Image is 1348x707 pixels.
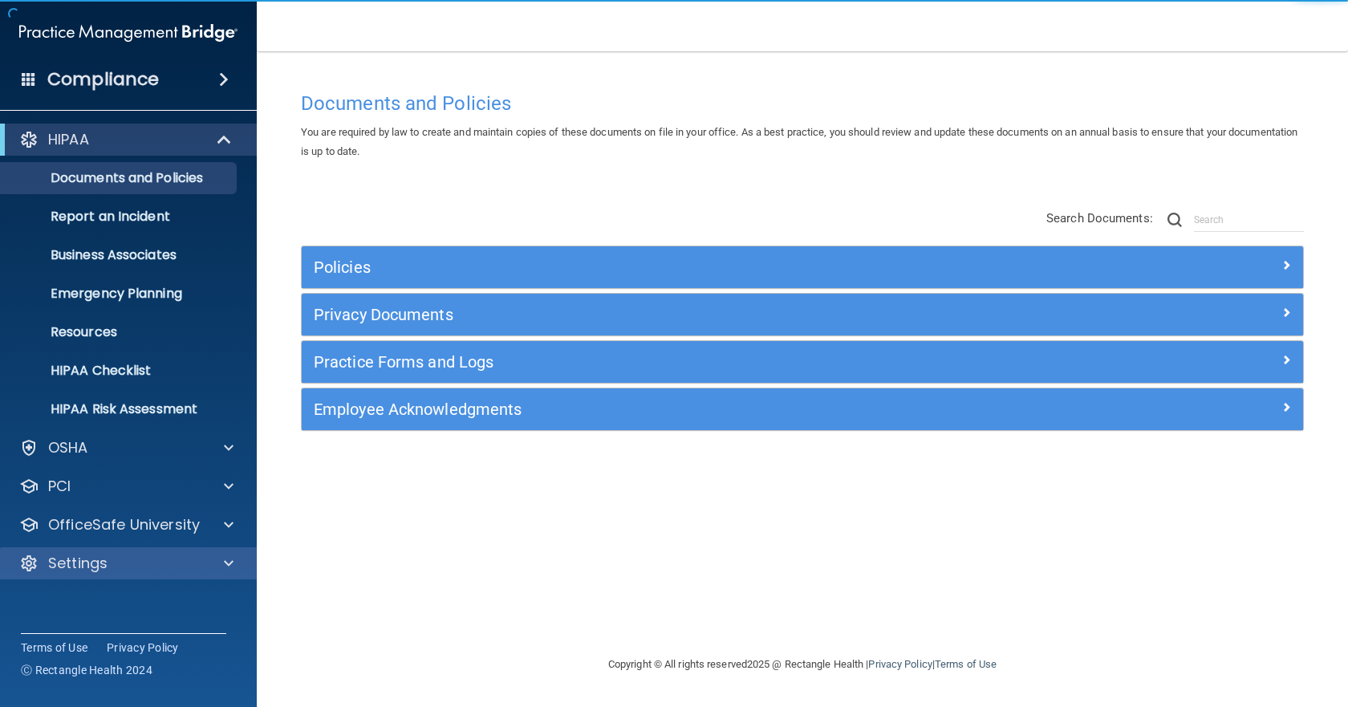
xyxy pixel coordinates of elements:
h5: Practice Forms and Logs [314,353,1041,371]
a: OfficeSafe University [19,515,233,534]
span: Ⓒ Rectangle Health 2024 [21,662,152,678]
p: Resources [10,324,229,340]
p: Emergency Planning [10,286,229,302]
a: Privacy Policy [868,658,932,670]
a: Privacy Policy [107,640,179,656]
a: Terms of Use [935,658,997,670]
a: OSHA [19,438,233,457]
p: Business Associates [10,247,229,263]
p: PCI [48,477,71,496]
p: HIPAA Risk Assessment [10,401,229,417]
h5: Employee Acknowledgments [314,400,1041,418]
h5: Privacy Documents [314,306,1041,323]
div: Copyright © All rights reserved 2025 @ Rectangle Health | | [510,639,1095,690]
img: PMB logo [19,17,238,49]
p: Documents and Policies [10,170,229,186]
h5: Policies [314,258,1041,276]
a: Privacy Documents [314,302,1291,327]
a: Terms of Use [21,640,87,656]
p: HIPAA Checklist [10,363,229,379]
a: Settings [19,554,233,573]
input: Search [1194,208,1304,232]
img: ic-search.3b580494.png [1167,213,1182,227]
a: Employee Acknowledgments [314,396,1291,422]
h4: Documents and Policies [301,93,1304,114]
p: OfficeSafe University [48,515,200,534]
a: PCI [19,477,233,496]
span: You are required by law to create and maintain copies of these documents on file in your office. ... [301,126,1297,157]
p: Report an Incident [10,209,229,225]
span: Search Documents: [1046,211,1153,226]
h4: Compliance [47,68,159,91]
a: Policies [314,254,1291,280]
p: HIPAA [48,130,89,149]
a: Practice Forms and Logs [314,349,1291,375]
p: Settings [48,554,108,573]
p: OSHA [48,438,88,457]
a: HIPAA [19,130,233,149]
